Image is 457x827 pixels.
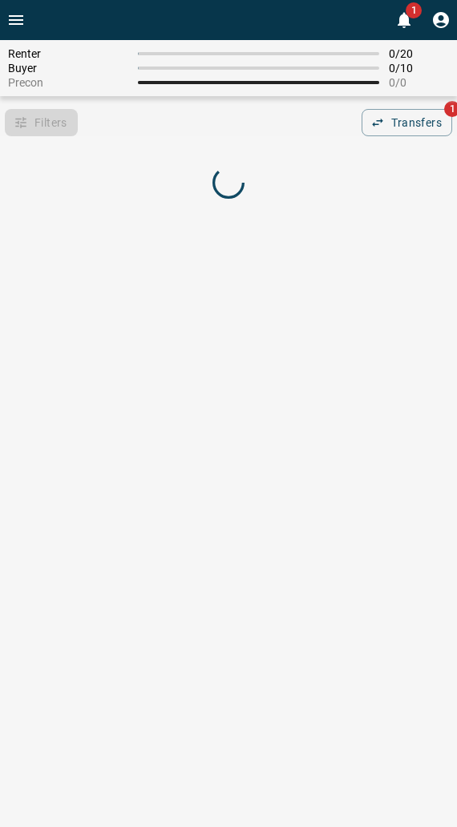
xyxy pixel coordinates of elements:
[389,47,449,60] span: 0 / 20
[389,76,449,89] span: 0 / 0
[8,62,128,75] span: Buyer
[8,47,128,60] span: Renter
[406,2,422,18] span: 1
[388,4,420,36] button: 1
[362,109,452,136] button: Transfers
[8,76,128,89] span: Precon
[389,62,449,75] span: 0 / 10
[425,4,457,36] button: Profile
